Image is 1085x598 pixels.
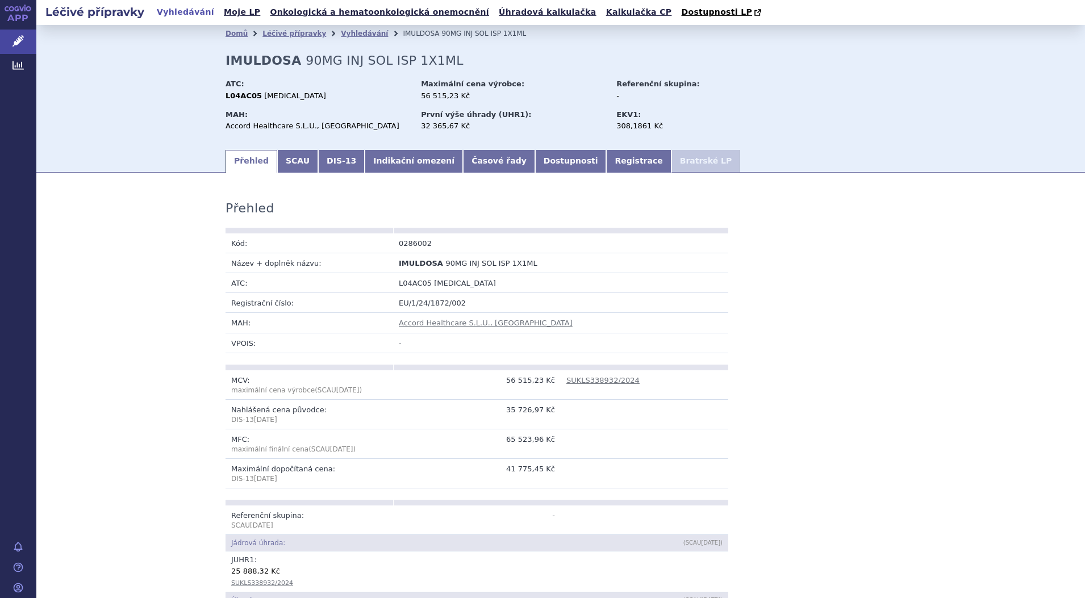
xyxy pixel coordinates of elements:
[226,458,393,488] td: Maximální dopočítaná cena:
[393,458,561,488] td: 41 775,45 Kč
[681,7,752,16] span: Dostupnosti LP
[36,4,153,20] h2: Léčivé přípravky
[393,399,561,429] td: 35 726,97 Kč
[308,445,356,453] span: (SCAU )
[403,30,439,37] span: IMULDOSA
[566,376,640,384] a: SUKLS338932/2024
[330,445,353,453] span: [DATE]
[226,505,393,535] td: Referenční skupina:
[421,121,606,131] div: 32 365,67 Kč
[277,150,318,173] a: SCAU
[226,91,262,100] strong: L04AC05
[254,475,277,483] span: [DATE]
[226,429,393,458] td: MFC:
[616,121,744,131] div: 308,1861 Kč
[393,233,561,253] td: 0286002
[249,555,254,564] span: 1
[231,386,315,394] span: maximální cena výrobce
[421,91,606,101] div: 56 515,23 Kč
[226,293,393,313] td: Registrační číslo:
[266,5,493,20] a: Onkologická a hematoonkologická onemocnění
[226,253,393,273] td: Název + doplněk názvu:
[254,416,277,424] span: [DATE]
[153,5,218,20] a: Vyhledávání
[445,259,537,267] span: 90MG INJ SOL ISP 1X1ML
[231,445,387,454] p: maximální finální cena
[399,259,443,267] span: IMULDOSA
[264,91,326,100] span: [MEDICAL_DATA]
[434,279,496,287] span: [MEDICAL_DATA]
[226,534,561,551] td: Jádrová úhrada:
[250,521,273,529] span: [DATE]
[226,53,301,68] strong: IMULDOSA
[231,521,387,530] p: SCAU
[226,273,393,293] td: ATC:
[399,279,432,287] span: L04AC05
[616,91,744,101] div: -
[226,110,248,119] strong: MAH:
[226,333,393,353] td: VPOIS:
[226,121,410,131] div: Accord Healthcare S.L.U., [GEOGRAPHIC_DATA]
[678,5,767,20] a: Dostupnosti LP
[683,540,723,546] span: (SCAU )
[226,150,277,173] a: Přehled
[441,30,526,37] span: 90MG INJ SOL ISP 1X1ML
[231,386,362,394] span: (SCAU )
[231,474,387,484] p: DIS-13
[226,551,728,592] td: JUHR :
[393,293,728,313] td: EU/1/24/1872/002
[226,80,244,88] strong: ATC:
[606,150,671,173] a: Registrace
[616,80,699,88] strong: Referenční skupina:
[535,150,607,173] a: Dostupnosti
[226,370,393,400] td: MCV:
[365,150,463,173] a: Indikační omezení
[306,53,463,68] span: 90MG INJ SOL ISP 1X1ML
[226,30,248,37] a: Domů
[603,5,675,20] a: Kalkulačka CP
[231,565,723,576] div: 25 888,32 Kč
[393,429,561,458] td: 65 523,96 Kč
[701,540,720,546] span: [DATE]
[226,233,393,253] td: Kód:
[231,415,387,425] p: DIS-13
[226,313,393,333] td: MAH:
[231,579,293,587] a: SUKLS338932/2024
[318,150,365,173] a: DIS-13
[495,5,600,20] a: Úhradová kalkulačka
[421,80,524,88] strong: Maximální cena výrobce:
[226,399,393,429] td: Nahlášená cena původce:
[393,370,561,400] td: 56 515,23 Kč
[463,150,535,173] a: Časové řady
[220,5,264,20] a: Moje LP
[336,386,360,394] span: [DATE]
[616,110,641,119] strong: EKV1:
[226,201,274,216] h3: Přehled
[421,110,531,119] strong: První výše úhrady (UHR1):
[341,30,388,37] a: Vyhledávání
[393,505,561,535] td: -
[393,333,728,353] td: -
[262,30,326,37] a: Léčivé přípravky
[399,319,573,327] a: Accord Healthcare S.L.U., [GEOGRAPHIC_DATA]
